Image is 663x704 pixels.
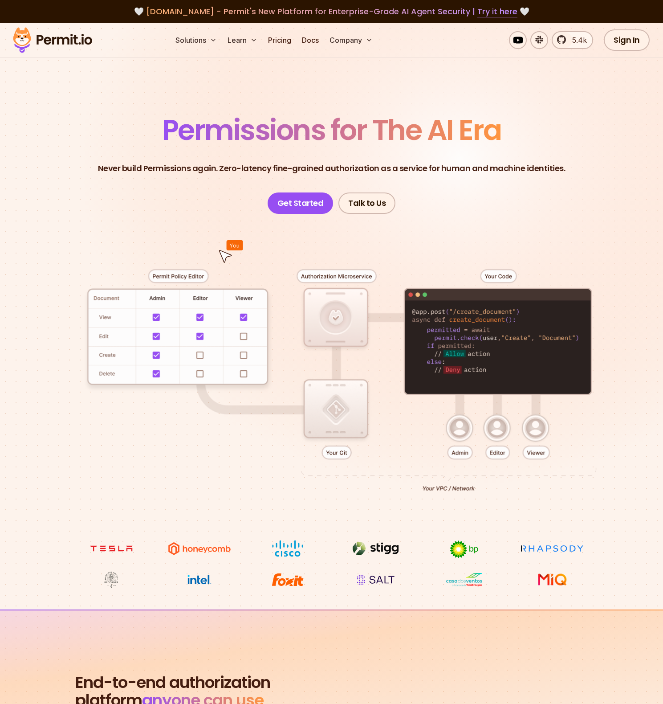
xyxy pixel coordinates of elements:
img: Permit logo [9,25,96,55]
img: bp [431,540,497,559]
a: Talk to Us [338,192,395,214]
img: MIQ [522,572,582,587]
button: Learn [224,31,261,49]
span: Permissions for The AI Era [162,110,501,150]
img: salt [342,571,409,588]
img: Cisco [254,540,321,557]
span: 5.4k [567,35,587,45]
img: Honeycomb [166,540,233,557]
a: Docs [298,31,322,49]
a: Pricing [264,31,295,49]
img: Casa dos Ventos [431,571,497,588]
span: [DOMAIN_NAME] - Permit's New Platform for Enterprise-Grade AI Agent Security | [146,6,517,17]
img: Maricopa County Recorder\'s Office [78,571,145,588]
img: Stigg [342,540,409,557]
span: End-to-end authorization [75,674,270,692]
a: Sign In [604,29,650,51]
a: 5.4k [552,31,593,49]
p: Never build Permissions again. Zero-latency fine-grained authorization as a service for human and... [98,162,565,175]
img: Rhapsody Health [519,540,586,557]
a: Get Started [268,192,334,214]
a: Try it here [477,6,517,17]
img: tesla [78,540,145,557]
button: Solutions [172,31,220,49]
img: Intel [166,571,233,588]
button: Company [326,31,376,49]
img: Foxit [254,571,321,588]
div: 🤍 🤍 [21,5,642,18]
